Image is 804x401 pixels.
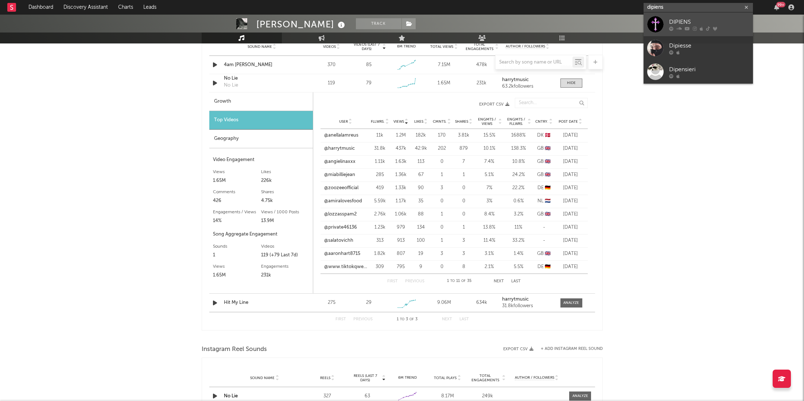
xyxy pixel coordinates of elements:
[506,145,531,152] div: 138.3 %
[324,224,357,231] a: @private46136
[506,237,531,244] div: 33.2 %
[535,263,553,271] div: DE
[213,217,261,225] div: 14%
[433,198,451,205] div: 0
[371,198,389,205] div: 5.59k
[455,237,473,244] div: 3
[213,196,261,205] div: 426
[393,224,409,231] div: 979
[477,237,502,244] div: 11.4 %
[209,111,313,130] div: Top Videos
[545,264,551,269] span: 🇩🇪
[315,80,349,87] div: 119
[324,211,357,218] a: @lozzasspam2
[324,198,362,205] a: @amiralovesfood
[371,171,389,179] div: 285
[413,237,429,244] div: 100
[261,176,309,185] div: 226k
[213,262,261,271] div: Views
[427,80,461,87] div: 1.65M
[477,211,502,218] div: 8.4 %
[433,263,451,271] div: 0
[506,250,531,257] div: 1.4 %
[455,145,473,152] div: 879
[557,237,584,244] div: [DATE]
[209,130,313,148] div: Geography
[433,250,451,257] div: 3
[477,184,502,192] div: 7 %
[535,158,553,165] div: GB
[559,119,578,124] span: Post Date
[433,171,451,179] div: 1
[515,375,554,380] span: Author / Followers
[502,303,553,309] div: 31.8k followers
[393,198,409,205] div: 1.17k
[774,4,779,10] button: 99+
[557,263,584,271] div: [DATE]
[515,98,588,108] input: Search...
[502,84,553,89] div: 63.2k followers
[315,299,349,306] div: 275
[393,250,409,257] div: 807
[261,168,309,176] div: Likes
[506,198,531,205] div: 0.6 %
[393,158,409,165] div: 1.63k
[413,224,429,231] div: 134
[393,237,409,244] div: 913
[506,44,545,49] span: Author / Followers
[477,158,502,165] div: 7.4 %
[455,184,473,192] div: 0
[393,132,409,139] div: 1.2M
[309,393,346,400] div: 327
[429,393,466,400] div: 8.17M
[535,250,553,257] div: GB
[442,317,452,321] button: Next
[324,171,355,179] a: @miabilliejean
[477,132,502,139] div: 15.5 %
[261,251,309,260] div: 119 (+79 Last 7d)
[324,184,358,192] a: @zoozeeofficial
[413,184,429,192] div: 90
[400,318,404,321] span: to
[213,168,261,176] div: Views
[371,132,389,139] div: 11k
[455,119,468,124] span: Shares
[413,250,429,257] div: 19
[366,80,372,87] div: 79
[371,237,389,244] div: 313
[557,224,584,231] div: [DATE]
[371,224,389,231] div: 1.23k
[545,159,551,164] span: 🇬🇧
[669,18,749,26] div: DIPIENS
[557,132,584,139] div: [DATE]
[413,132,429,139] div: 182k
[506,263,531,271] div: 5.5 %
[324,158,356,165] a: @angielinaxxx
[502,77,553,83] a: harrytmusic
[465,299,498,306] div: 634k
[455,263,473,271] div: 8
[669,41,749,50] div: Dipiesse
[469,393,506,400] div: 249k
[213,271,261,280] div: 1.65M
[433,224,451,231] div: 0
[644,3,753,12] input: Search for artists
[224,75,300,82] a: No Lie
[261,217,309,225] div: 13.9M
[349,393,386,400] div: 63
[224,299,300,306] a: Hit My Line
[371,158,389,165] div: 1.11k
[502,297,553,302] a: harrytmusic
[535,132,553,139] div: DK
[413,158,429,165] div: 113
[545,186,551,190] span: 🇩🇪
[506,158,531,165] div: 10.8 %
[371,145,389,152] div: 31.8k
[324,145,355,152] a: @harrytmusic
[224,394,238,398] a: No Lie
[455,171,473,179] div: 1
[511,279,521,283] button: Last
[477,198,502,205] div: 3 %
[349,374,381,382] span: Reels (last 7 days)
